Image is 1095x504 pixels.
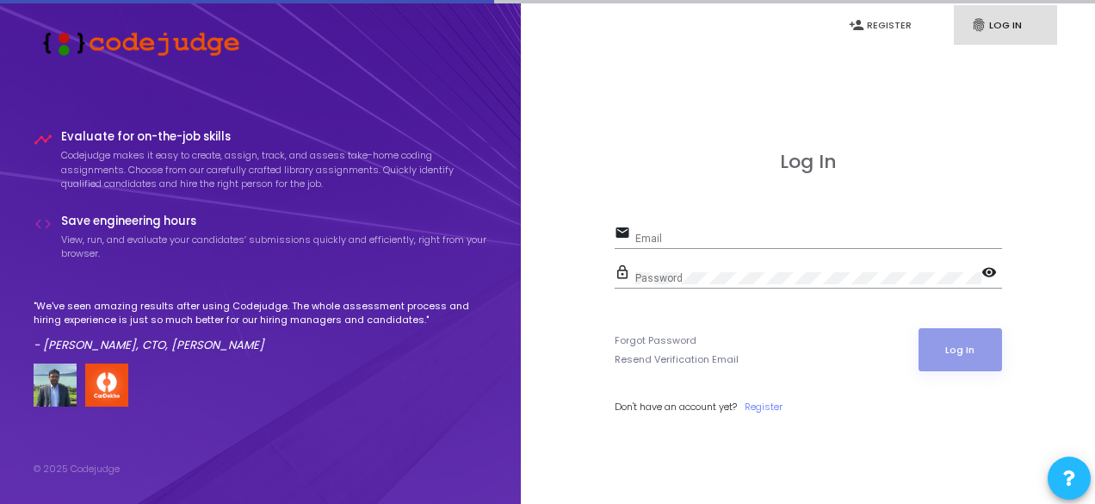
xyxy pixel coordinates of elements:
[615,264,635,284] mat-icon: lock_outline
[745,400,783,414] a: Register
[849,17,864,33] i: person_add
[981,264,1002,284] mat-icon: visibility
[34,299,488,327] p: "We've seen amazing results after using Codejudge. The whole assessment process and hiring experi...
[971,17,987,33] i: fingerprint
[635,233,1002,245] input: Email
[85,364,128,407] img: company-logo
[34,215,53,233] i: code
[61,148,488,191] p: Codejudge makes it easy to create, assign, track, and assess take-home coding assignments. Choose...
[34,130,53,149] i: timeline
[615,151,1002,173] h3: Log In
[615,224,635,245] mat-icon: email
[34,462,120,476] div: © 2025 Codejudge
[61,130,488,144] h4: Evaluate for on-the-job skills
[919,328,1002,371] button: Log In
[34,337,264,353] em: - [PERSON_NAME], CTO, [PERSON_NAME]
[34,364,77,407] img: user image
[61,233,488,261] p: View, run, and evaluate your candidates’ submissions quickly and efficiently, right from your bro...
[615,352,739,367] a: Resend Verification Email
[954,5,1057,46] a: fingerprintLog In
[615,400,737,414] span: Don't have an account yet?
[615,333,696,348] a: Forgot Password
[61,215,488,228] h4: Save engineering hours
[832,5,935,46] a: person_addRegister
